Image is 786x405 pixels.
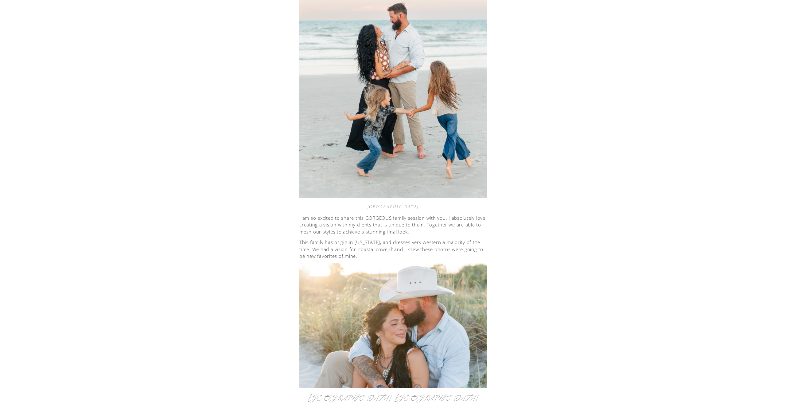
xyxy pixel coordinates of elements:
p: I am so excited to share this GORGEOUS family session with you. I absolutely love creating a visi... [299,214,487,235]
h2: [GEOGRAPHIC_DATA] [299,203,487,210]
p: This family has origin in [US_STATE], and dresses very western a majority of the time. We had a v... [299,239,487,260]
h3: [GEOGRAPHIC_DATA] [GEOGRAPHIC_DATA] [299,394,487,404]
img: Husband and wife sitting in the sandy dunes while sun sets behind them at Jetty Park Beach in Coc... [299,263,487,388]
